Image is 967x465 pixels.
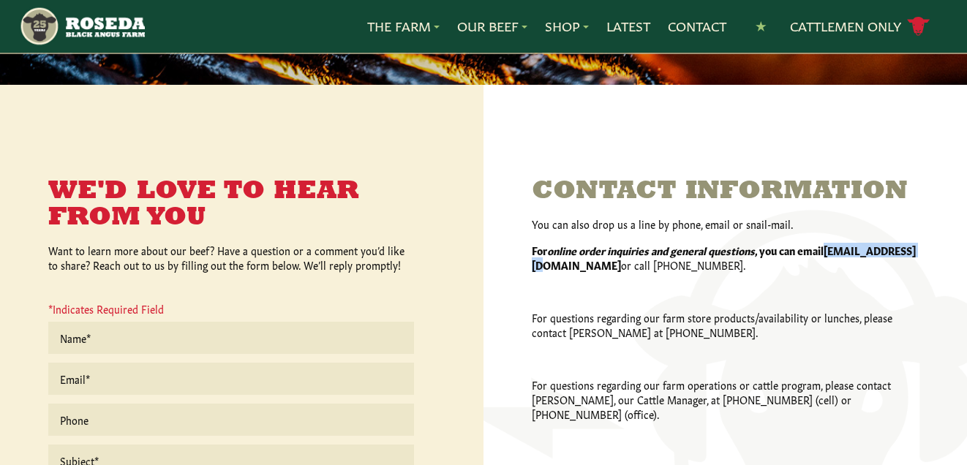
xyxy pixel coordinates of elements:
[48,301,414,322] p: *Indicates Required Field
[367,17,440,36] a: The Farm
[790,14,930,39] a: Cattlemen Only
[532,377,919,421] p: For questions regarding our farm operations or cattle program, please contact [PERSON_NAME], our ...
[532,243,919,272] p: or call [PHONE_NUMBER].
[545,17,589,36] a: Shop
[48,178,414,231] h3: We'd Love to Hear From You
[547,243,755,257] em: online order inquiries and general questions
[48,243,414,272] p: Want to learn more about our beef? Have a question or a comment you’d like to share? Reach out to...
[48,363,414,395] input: Email*
[668,17,726,36] a: Contact
[532,243,824,257] strong: For , you can email
[532,178,919,205] h3: Contact Information
[532,310,919,339] p: For questions regarding our farm store products/availability or lunches, please contact [PERSON_N...
[48,322,414,354] input: Name*
[457,17,527,36] a: Our Beef
[606,17,650,36] a: Latest
[48,404,414,436] input: Phone
[19,6,145,47] img: https://roseda.com/wp-content/uploads/2021/05/roseda-25-header.png
[532,243,916,272] strong: [EMAIL_ADDRESS][DOMAIN_NAME]
[532,216,919,231] p: You can also drop us a line by phone, email or snail-mail.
